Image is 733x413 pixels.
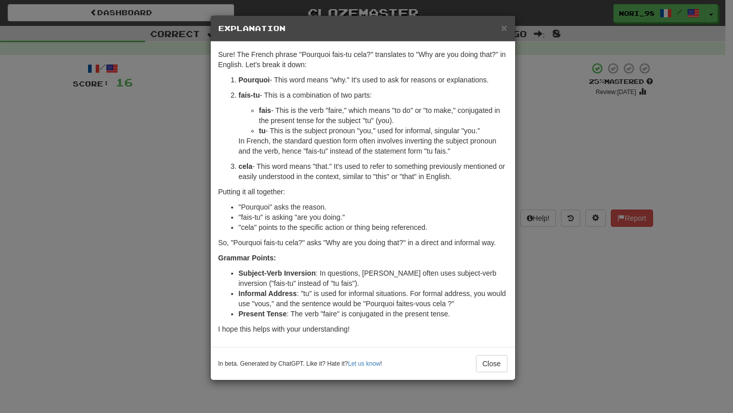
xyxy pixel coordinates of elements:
p: - This word means "why." It's used to ask for reasons or explanations. [239,75,508,85]
h5: Explanation [218,23,508,34]
p: I hope this helps with your understanding! [218,324,508,334]
span: × [501,22,507,34]
strong: cela [239,162,252,170]
li: "Pourquoi" asks the reason. [239,202,508,212]
p: - This is a combination of two parts: [239,90,508,100]
p: Sure! The French phrase "Pourquoi fais-tu cela?" translates to "Why are you doing that?" in Engli... [218,49,508,70]
li: : The verb "faire" is conjugated in the present tense. [239,309,508,319]
strong: Subject-Verb Inversion [239,269,316,277]
strong: fais-tu [239,91,260,99]
strong: Grammar Points: [218,254,276,262]
p: So, "Pourquoi fais-tu cela?" asks "Why are you doing that?" in a direct and informal way. [218,238,508,248]
p: Putting it all together: [218,187,508,197]
strong: Informal Address [239,289,297,298]
p: - This word means "that." It's used to refer to something previously mentioned or easily understo... [239,161,508,182]
li: "cela" points to the specific action or thing being referenced. [239,222,508,232]
strong: fais [259,106,271,114]
button: Close [476,355,508,372]
li: : "tu" is used for informal situations. For formal address, you would use "vous," and the sentenc... [239,288,508,309]
strong: tu [259,127,266,135]
strong: Pourquoi [239,76,270,84]
p: In French, the standard question form often involves inverting the subject pronoun and the verb, ... [239,136,508,156]
button: Close [501,22,507,33]
li: - This is the verb "faire," which means "to do" or "to make," conjugated in the present tense for... [259,105,508,126]
li: "fais-tu" is asking "are you doing." [239,212,508,222]
a: Let us know [348,360,380,367]
li: : In questions, [PERSON_NAME] often uses subject-verb inversion ("fais-tu" instead of "tu fais"). [239,268,508,288]
li: - This is the subject pronoun "you," used for informal, singular "you." [259,126,508,136]
small: In beta. Generated by ChatGPT. Like it? Hate it? ! [218,360,382,368]
strong: Present Tense [239,310,287,318]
